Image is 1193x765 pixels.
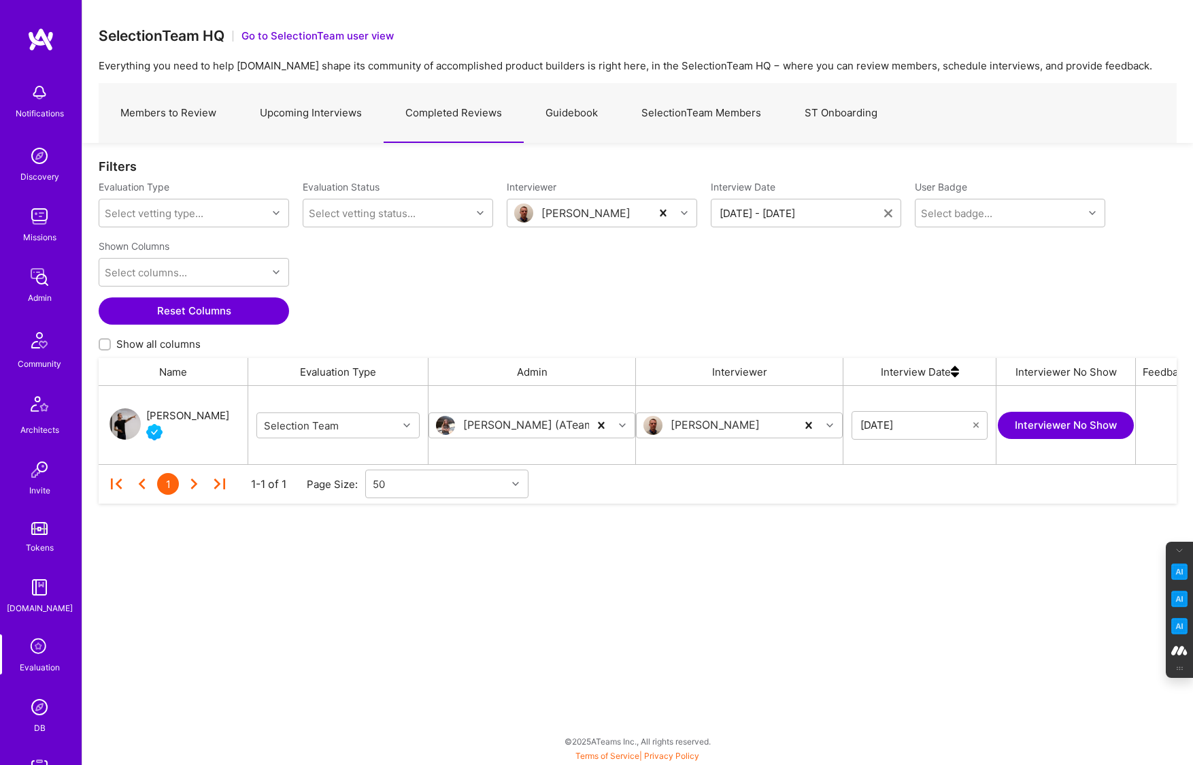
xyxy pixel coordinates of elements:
i: icon Chevron [512,481,519,487]
i: icon Chevron [826,422,833,429]
label: Evaluation Status [303,180,380,193]
img: User Avatar [643,416,662,435]
img: User Avatar [514,204,533,223]
div: Interviewer No Show [996,358,1136,385]
div: Admin [28,291,52,305]
a: ST Onboarding [783,84,899,143]
div: 50 [373,477,385,491]
label: Evaluation Type [99,180,169,193]
img: admin teamwork [26,263,53,291]
input: Select Date... [860,419,973,432]
div: Evaluation [20,660,60,674]
img: Invite [26,456,53,483]
a: User Avatar[PERSON_NAME]Vetted A.Teamer [110,408,229,443]
img: Jargon Buster icon [1171,618,1188,634]
div: Select vetting status... [309,206,416,221]
div: Missions [23,230,56,244]
div: Select columns... [105,265,187,280]
div: Admin [429,358,636,385]
i: icon Chevron [681,210,688,216]
h3: SelectionTeam HQ [99,27,224,44]
img: discovery [26,142,53,169]
div: Interviewer [636,358,843,385]
a: Completed Reviews [384,84,524,143]
img: guide book [26,574,53,601]
div: 1-1 of 1 [251,477,286,491]
p: Everything you need to help [DOMAIN_NAME] shape its community of accomplished product builders is... [99,59,1177,73]
a: Guidebook [524,84,620,143]
button: Go to SelectionTeam user view [241,29,394,43]
img: User Avatar [110,408,141,440]
label: Shown Columns [99,240,169,253]
div: [PERSON_NAME] [541,206,631,221]
i: icon Chevron [273,210,280,216]
div: Filters [99,159,1177,174]
a: SelectionTeam Members [620,84,783,143]
div: Community [18,357,61,371]
a: Upcoming Interviews [238,84,384,143]
span: Show all columns [116,337,201,351]
label: Interviewer [507,180,697,193]
div: DB [34,721,46,735]
img: Community [23,324,56,357]
a: Privacy Policy [644,751,699,761]
input: Select date range... [720,206,884,220]
div: Invite [29,483,50,498]
i: icon Chevron [403,422,410,429]
i: icon Chevron [1089,210,1096,216]
div: Select badge... [921,206,992,221]
div: Notifications [16,106,64,120]
img: Key Point Extractor icon [1171,564,1188,580]
div: Select vetting type... [105,206,203,221]
div: [PERSON_NAME] [146,408,229,424]
a: Terms of Service [575,751,639,761]
div: Interview Date [843,358,996,385]
button: Reset Columns [99,297,289,325]
img: Vetted A.Teamer [146,424,163,440]
img: Email Tone Analyzer icon [1171,591,1188,607]
img: bell [26,79,53,106]
i: icon Chevron [619,422,626,429]
div: Tokens [26,540,54,555]
div: 1 [157,473,179,495]
a: Members to Review [99,84,238,143]
button: Interviewer No Show [998,412,1134,439]
img: Architects [23,390,56,423]
i: icon Chevron [477,210,484,216]
div: Name [99,358,248,385]
div: Evaluation Type [248,358,429,385]
img: Admin Search [26,694,53,721]
img: teamwork [26,203,53,230]
i: icon Chevron [273,269,280,276]
span: | [575,751,699,761]
label: Interview Date [711,180,901,193]
img: sort [951,358,959,385]
img: logo [27,27,54,52]
div: Discovery [20,169,59,184]
div: © 2025 ATeams Inc., All rights reserved. [82,724,1193,758]
div: Page Size: [307,477,365,491]
div: Architects [20,423,59,437]
img: User Avatar [436,416,455,435]
img: tokens [31,522,48,535]
label: User Badge [915,180,967,193]
i: icon SelectionTeam [27,634,52,660]
div: [DOMAIN_NAME] [7,601,73,615]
